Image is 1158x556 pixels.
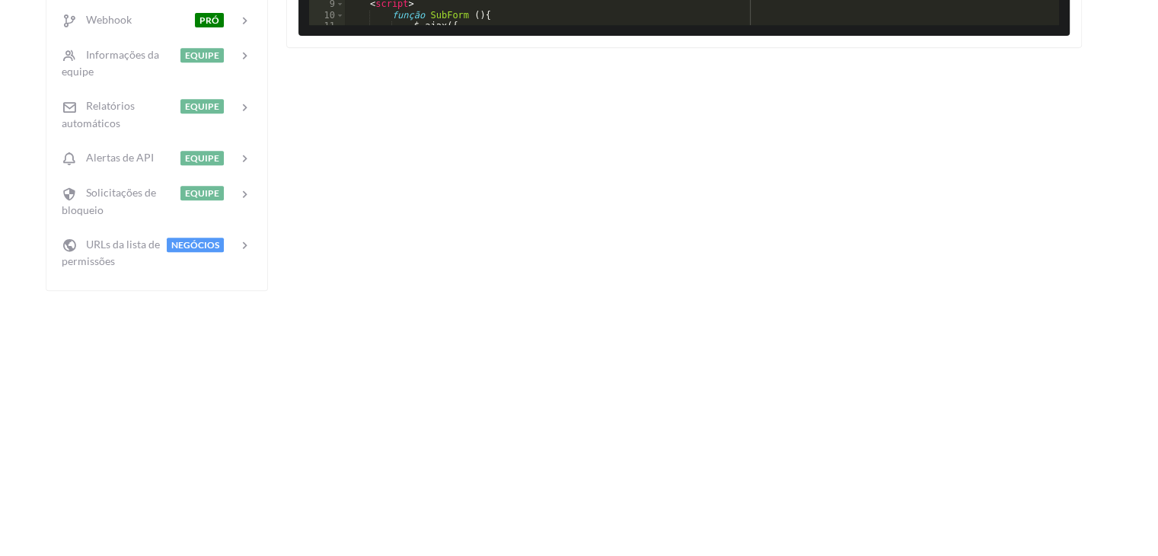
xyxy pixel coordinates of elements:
font: 11 [324,21,335,31]
font: 10 [324,10,335,21]
font: NEGÓCIOS [171,239,219,251]
font: Solicitações de bloqueio [62,186,156,216]
font: EQUIPE [185,101,219,112]
font: Alertas de API [86,151,154,164]
font: EQUIPE [185,152,219,164]
font: EQUIPE [185,50,219,61]
font: URLs da lista de permissões [62,238,160,267]
font: PRÓ [199,14,219,26]
font: Webhook [86,13,132,26]
font: Relatórios automáticos [62,99,135,129]
font: EQUIPE [185,187,219,199]
font: Informações da equipe [62,48,159,78]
